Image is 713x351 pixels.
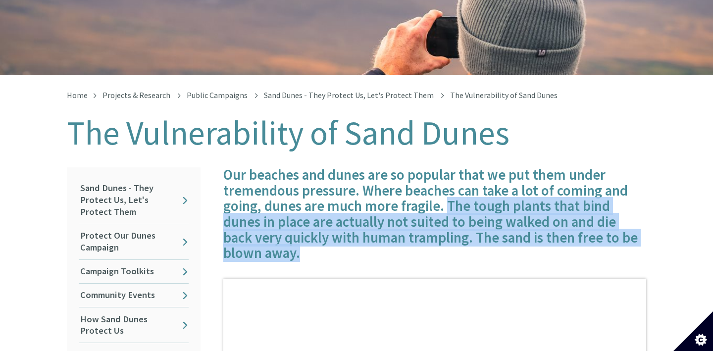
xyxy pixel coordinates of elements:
[79,260,189,283] a: Campaign Toolkits
[673,311,713,351] button: Set cookie preferences
[79,177,189,224] a: Sand Dunes - They Protect Us, Let's Protect Them
[264,90,434,100] a: Sand Dunes - They Protect Us, Let's Protect Them
[79,224,189,259] a: Protect Our Dunes Campaign
[79,307,189,343] a: How Sand Dunes Protect Us
[67,115,646,151] h1: The Vulnerability of Sand Dunes
[67,90,88,100] a: Home
[223,167,646,261] h4: Our beaches and dunes are so popular that we put them under tremendous pressure. Where beaches ca...
[450,90,558,100] span: The Vulnerability of Sand Dunes
[102,90,170,100] a: Projects & Research
[187,90,248,100] a: Public Campaigns
[79,284,189,307] a: Community Events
